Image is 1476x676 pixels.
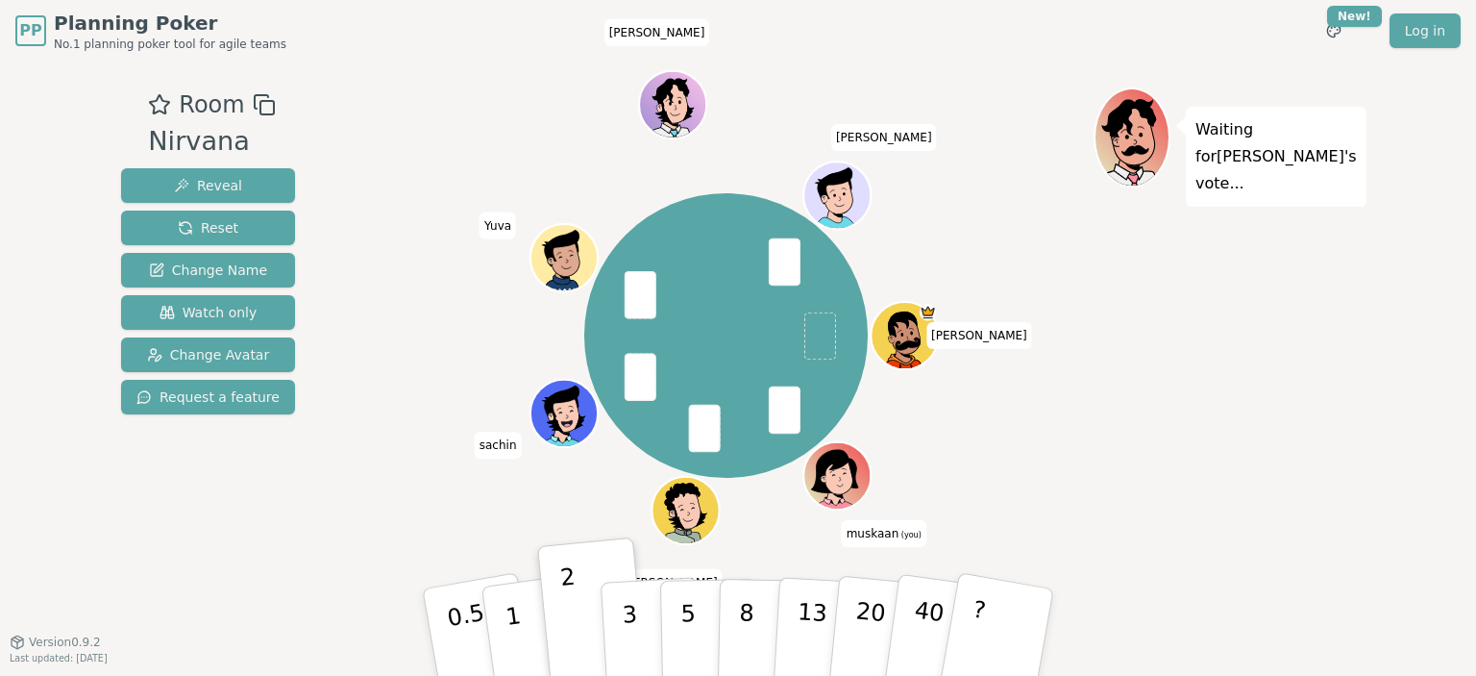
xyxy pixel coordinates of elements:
[15,10,286,52] a: PPPlanning PokerNo.1 planning poker tool for agile teams
[842,520,926,547] span: Click to change your name
[1327,6,1382,27] div: New!
[604,19,710,46] span: Click to change your name
[136,388,280,407] span: Request a feature
[475,433,522,460] span: Click to change your name
[29,635,101,650] span: Version 0.9.2
[174,176,242,195] span: Reveal
[559,563,584,668] p: 2
[1316,13,1351,48] button: New!
[480,213,516,239] span: Click to change your name
[19,19,41,42] span: PP
[121,168,295,203] button: Reveal
[178,218,238,238] span: Reset
[179,88,244,122] span: Room
[898,531,922,539] span: (you)
[920,304,937,321] span: aashish is the host
[121,380,295,414] button: Request a feature
[10,635,101,650] button: Version0.9.2
[926,322,1032,349] span: Click to change your name
[121,295,295,330] button: Watch only
[149,261,267,280] span: Change Name
[806,444,870,508] button: Click to change your avatar
[54,10,286,37] span: Planning Poker
[148,122,275,162] div: Nirvana
[1390,13,1461,48] a: Log in
[121,253,295,288] button: Change Name
[121,338,295,372] button: Change Avatar
[617,569,723,596] span: Click to change your name
[10,653,108,663] span: Last updated: [DATE]
[831,124,937,151] span: Click to change your name
[1195,116,1357,197] p: Waiting for [PERSON_NAME] 's vote...
[54,37,286,52] span: No.1 planning poker tool for agile teams
[121,211,295,245] button: Reset
[147,345,270,364] span: Change Avatar
[160,303,258,322] span: Watch only
[148,88,171,122] button: Add as favourite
